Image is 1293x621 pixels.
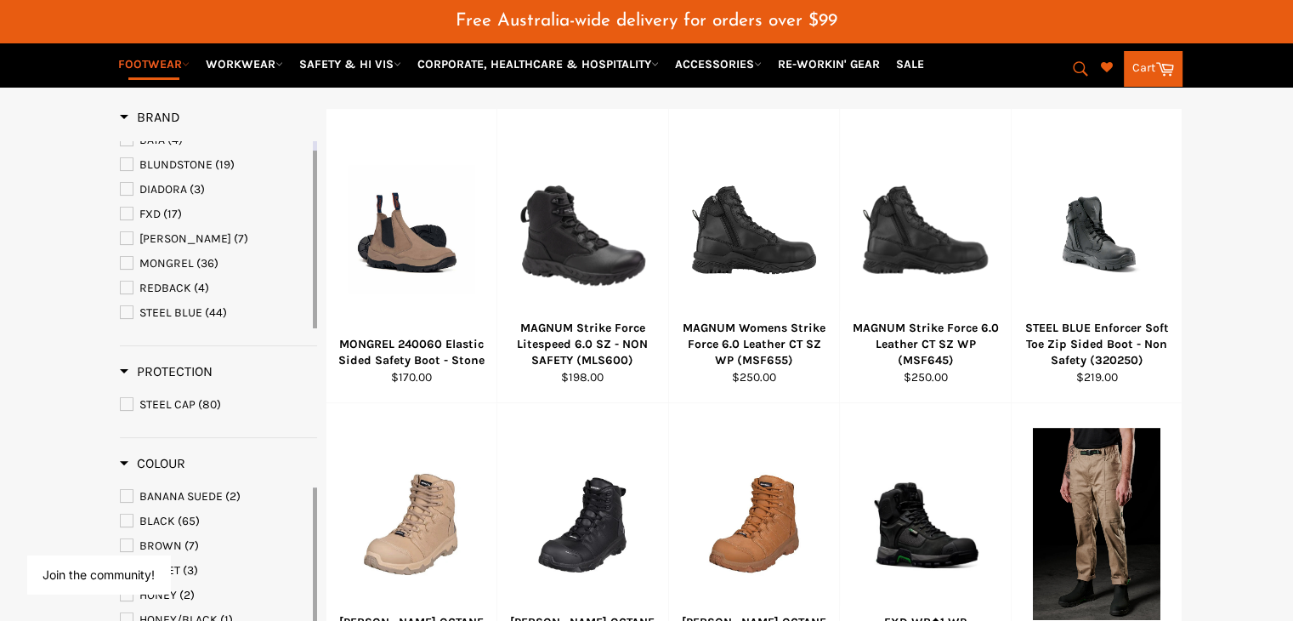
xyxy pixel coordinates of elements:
span: [PERSON_NAME] [139,231,231,246]
h3: Colour [120,455,185,472]
a: STEEL BLUE Enforcer Soft Toe Zip Sided Boot - Non Safety (320250)STEEL BLUE Enforcer Soft Toe Zip... [1011,109,1182,403]
span: (7) [184,538,199,553]
span: (44) [205,305,227,320]
a: ACCESSORIES [668,49,768,79]
a: STEEL CAP [120,396,317,414]
a: RE-WORKIN' GEAR [771,49,887,79]
button: Join the community! [43,567,155,582]
a: REDBACK [120,279,309,298]
a: BROWN [120,537,309,555]
a: SAFETY & HI VIS [292,49,408,79]
div: MONGREL 240060 Elastic Sided Safety Boot - Stone [337,336,486,369]
span: (19) [215,157,235,172]
a: BLACK [120,512,309,531]
span: (7) [234,231,248,246]
a: Cart [1124,51,1182,87]
a: BANANA SUEDE [120,487,309,506]
div: MAGNUM Strike Force 6.0 Leather CT SZ WP (MSF645) [851,320,1001,369]
a: FXD [120,205,309,224]
a: MAGNUM Womens Strike Force 6.0 Leather CT SZ WP (MSF655)MAGNUM Womens Strike Force 6.0 Leather CT... [668,109,840,403]
div: MAGNUM Strike Force Litespeed 6.0 SZ - NON SAFETY (MLS600) [508,320,658,369]
span: (2) [179,588,195,602]
span: (3) [183,563,198,578]
a: MONGREL [120,254,309,273]
span: (4) [194,281,209,295]
span: BLUNDSTONE [139,157,213,172]
span: (2) [225,489,241,504]
span: (80) [198,397,221,412]
span: (36) [196,256,218,271]
span: Colour [120,455,185,471]
span: MONGREL [139,256,194,271]
a: DIADORA [120,180,309,199]
span: BANANA SUEDE [139,489,223,504]
span: FXD [139,207,161,221]
a: MONGREL 240060 Elastic Sided Safety Boot - StoneMONGREL 240060 Elastic Sided Safety Boot - Stone$... [326,109,497,403]
span: BLACK [139,514,175,528]
a: SALE [889,49,931,79]
span: Free Australia-wide delivery for orders over $99 [456,12,837,30]
span: (17) [163,207,182,221]
a: CORPORATE, HEALTHCARE & HOSPITALITY [411,49,666,79]
a: HONEY [120,586,309,605]
h3: Protection [120,363,213,380]
div: STEEL BLUE Enforcer Soft Toe Zip Sided Boot - Non Safety (320250) [1022,320,1171,369]
a: FOOTWEAR [111,49,196,79]
span: STEEL CAP [139,397,196,412]
a: MACK [120,230,309,248]
a: CLARET [120,561,309,580]
a: MAGNUM Strike Force Litespeed 6.0 SZ - NON SAFETY (MLS600)MAGNUM Strike Force Litespeed 6.0 SZ - ... [496,109,668,403]
a: STEEL BLUE [120,304,309,322]
span: STEEL BLUE [139,305,202,320]
a: WORKWEAR [199,49,290,79]
div: MAGNUM Womens Strike Force 6.0 Leather CT SZ WP (MSF655) [679,320,829,369]
span: (3) [190,182,205,197]
span: HONEY [139,588,177,602]
a: BLUNDSTONE [120,156,309,174]
span: BATA [139,133,165,147]
span: Brand [120,109,180,125]
span: (65) [178,514,200,528]
span: CLARET [139,563,180,578]
a: MAGNUM Strike Force 6.0 Leather CT SZ WP (MSF645)MAGNUM Strike Force 6.0 Leather CT SZ WP (MSF645... [839,109,1011,403]
span: (4) [167,133,183,147]
span: DIADORA [139,182,187,197]
span: Protection [120,363,213,379]
span: BROWN [139,538,182,553]
span: REDBACK [139,281,191,295]
h3: Brand [120,109,180,126]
